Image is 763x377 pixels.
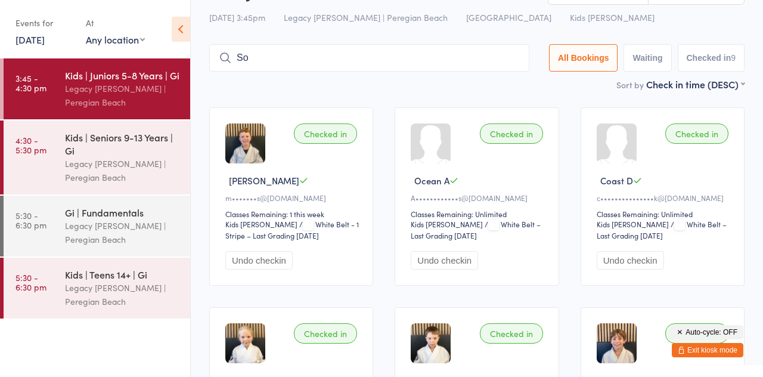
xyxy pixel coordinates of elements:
[209,44,529,72] input: Search
[411,193,546,203] div: A••••••••••••s@[DOMAIN_NAME]
[15,273,46,292] time: 5:30 - 6:30 pm
[411,251,478,270] button: Undo checkin
[65,281,180,308] div: Legacy [PERSON_NAME] | Peregian Beach
[672,343,743,357] button: Exit kiosk mode
[731,53,736,63] div: 9
[4,120,190,194] a: 4:30 -5:30 pmKids | Seniors 9-13 Years | GiLegacy [PERSON_NAME] | Peregian Beach
[225,323,265,363] img: image1759215226.png
[294,323,357,344] div: Checked in
[4,58,190,119] a: 3:45 -4:30 pmKids | Juniors 5-8 Years | GiLegacy [PERSON_NAME] | Peregian Beach
[15,135,46,154] time: 4:30 - 5:30 pm
[600,174,633,187] span: Coast D
[15,33,45,46] a: [DATE]
[225,209,361,219] div: Classes Remaining: 1 this week
[15,13,74,33] div: Events for
[65,131,180,157] div: Kids | Seniors 9-13 Years | Gi
[670,325,743,339] button: Auto-cycle: OFF
[225,251,293,270] button: Undo checkin
[225,193,361,203] div: m•••••••s@[DOMAIN_NAME]
[86,13,145,33] div: At
[665,123,728,144] div: Checked in
[86,33,145,46] div: Any location
[665,323,728,344] div: Checked in
[411,323,451,363] img: image1759215239.png
[294,123,357,144] div: Checked in
[65,157,180,184] div: Legacy [PERSON_NAME] | Peregian Beach
[284,11,448,23] span: Legacy [PERSON_NAME] | Peregian Beach
[225,219,297,229] div: Kids [PERSON_NAME]
[624,44,671,72] button: Waiting
[678,44,745,72] button: Checked in9
[466,11,551,23] span: [GEOGRAPHIC_DATA]
[4,196,190,257] a: 5:30 -6:30 pmGi | FundamentalsLegacy [PERSON_NAME] | Peregian Beach
[15,73,46,92] time: 3:45 - 4:30 pm
[597,219,669,229] div: Kids [PERSON_NAME]
[229,174,299,187] span: [PERSON_NAME]
[597,193,732,203] div: c•••••••••••••••k@[DOMAIN_NAME]
[65,69,180,82] div: Kids | Juniors 5-8 Years | Gi
[65,268,180,281] div: Kids | Teens 14+ | Gi
[65,219,180,246] div: Legacy [PERSON_NAME] | Peregian Beach
[65,82,180,109] div: Legacy [PERSON_NAME] | Peregian Beach
[411,219,483,229] div: Kids [PERSON_NAME]
[4,258,190,319] a: 5:30 -6:30 pmKids | Teens 14+ | GiLegacy [PERSON_NAME] | Peregian Beach
[597,323,637,363] img: image1756190398.png
[209,11,265,23] span: [DATE] 3:45pm
[597,251,664,270] button: Undo checkin
[480,323,543,344] div: Checked in
[225,123,265,163] img: image1756101736.png
[65,206,180,219] div: Gi | Fundamentals
[15,211,46,230] time: 5:30 - 6:30 pm
[570,11,655,23] span: Kids [PERSON_NAME]
[414,174,449,187] span: Ocean A
[411,209,546,219] div: Classes Remaining: Unlimited
[480,123,543,144] div: Checked in
[549,44,618,72] button: All Bookings
[646,78,745,91] div: Check in time (DESC)
[597,209,732,219] div: Classes Remaining: Unlimited
[616,79,644,91] label: Sort by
